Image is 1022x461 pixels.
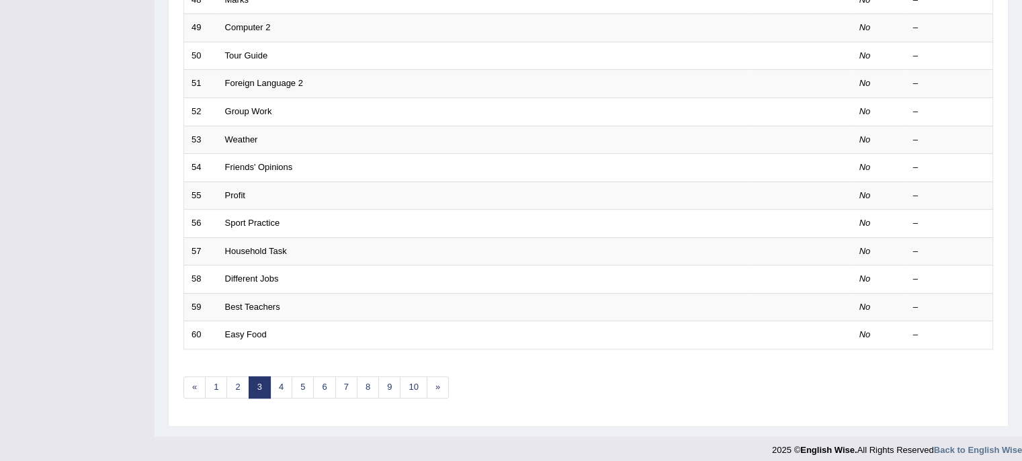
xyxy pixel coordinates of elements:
[225,50,268,60] a: Tour Guide
[859,274,871,284] em: No
[913,134,986,146] div: –
[184,265,218,294] td: 58
[313,376,335,399] a: 6
[184,237,218,265] td: 57
[225,190,245,200] a: Profit
[400,376,427,399] a: 10
[225,78,303,88] a: Foreign Language 2
[913,161,986,174] div: –
[859,162,871,172] em: No
[184,126,218,154] td: 53
[184,321,218,349] td: 60
[205,376,227,399] a: 1
[934,445,1022,455] a: Back to English Wise
[913,77,986,90] div: –
[225,329,267,339] a: Easy Food
[183,376,206,399] a: «
[225,246,287,256] a: Household Task
[225,162,293,172] a: Friends' Opinions
[913,22,986,34] div: –
[335,376,357,399] a: 7
[184,70,218,98] td: 51
[184,42,218,70] td: 50
[859,190,871,200] em: No
[913,301,986,314] div: –
[184,154,218,182] td: 54
[184,210,218,238] td: 56
[859,106,871,116] em: No
[859,329,871,339] em: No
[225,106,272,116] a: Group Work
[859,218,871,228] em: No
[913,190,986,202] div: –
[427,376,449,399] a: »
[859,302,871,312] em: No
[913,106,986,118] div: –
[913,329,986,341] div: –
[225,302,280,312] a: Best Teachers
[378,376,400,399] a: 9
[225,22,271,32] a: Computer 2
[859,78,871,88] em: No
[913,245,986,258] div: –
[184,181,218,210] td: 55
[913,217,986,230] div: –
[772,437,1022,456] div: 2025 © All Rights Reserved
[859,50,871,60] em: No
[225,218,280,228] a: Sport Practice
[184,293,218,321] td: 59
[357,376,379,399] a: 8
[859,22,871,32] em: No
[270,376,292,399] a: 4
[800,445,857,455] strong: English Wise.
[184,14,218,42] td: 49
[225,274,279,284] a: Different Jobs
[226,376,249,399] a: 2
[859,246,871,256] em: No
[292,376,314,399] a: 5
[859,134,871,144] em: No
[225,134,258,144] a: Weather
[913,50,986,62] div: –
[249,376,271,399] a: 3
[913,273,986,286] div: –
[184,97,218,126] td: 52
